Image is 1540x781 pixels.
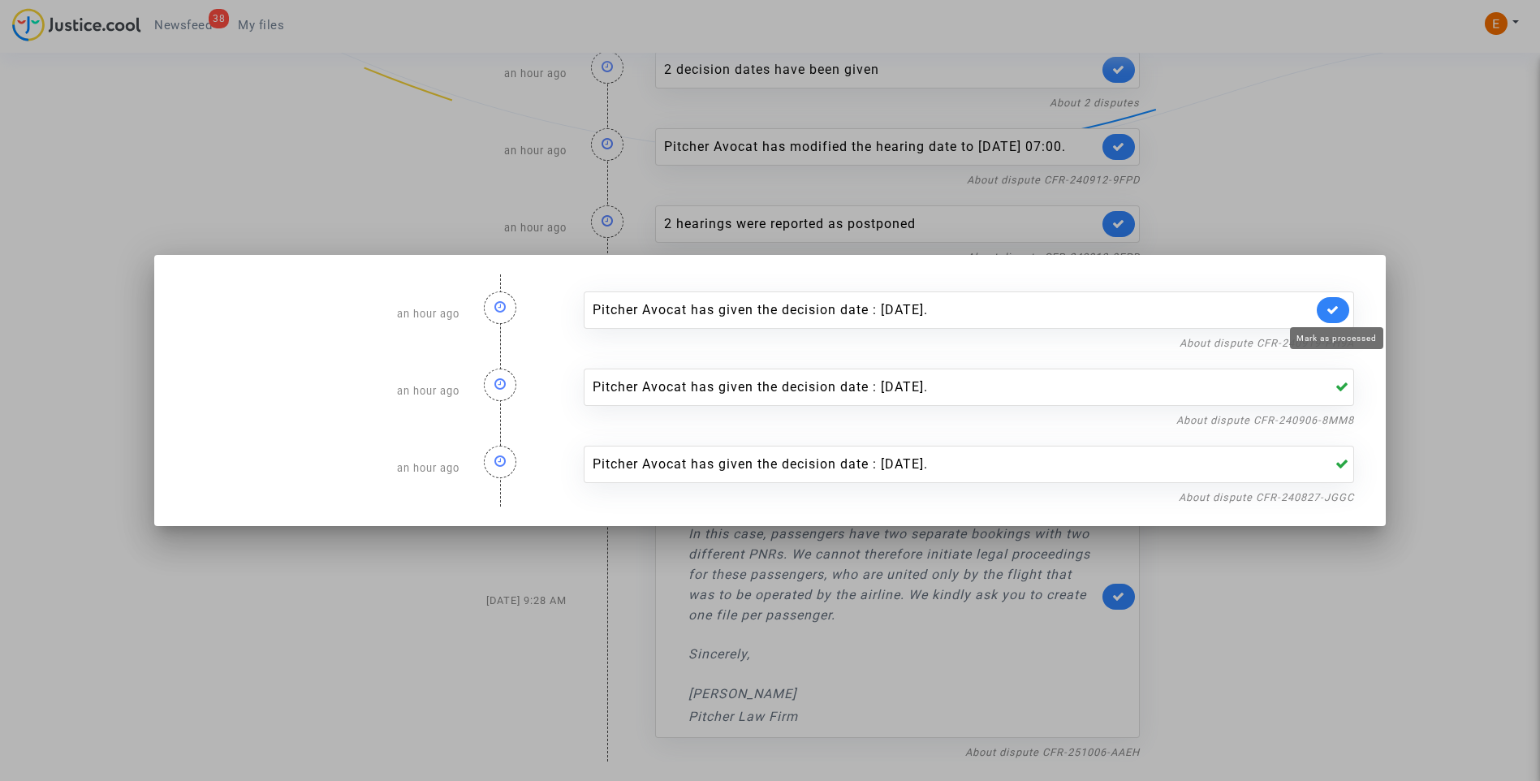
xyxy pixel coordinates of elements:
div: Pitcher Avocat has given the decision date : [DATE]. [593,455,1314,474]
div: an hour ago [174,429,472,507]
div: an hour ago [174,352,472,429]
div: an hour ago [174,275,472,352]
a: About dispute CFR-240906-8MM8 [1176,414,1354,426]
a: About dispute CFR-240827-JGGC [1179,491,1354,503]
a: About dispute CFR-240919-PH9A [1180,337,1354,349]
div: Pitcher Avocat has given the decision date : [DATE]. [593,300,1314,320]
div: Pitcher Avocat has given the decision date : [DATE]. [593,378,1314,397]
